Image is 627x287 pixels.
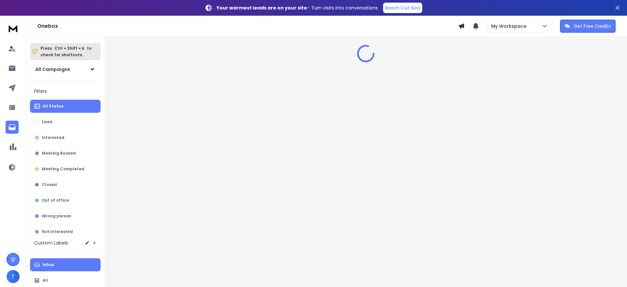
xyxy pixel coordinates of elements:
p: Get Free Credits [574,23,611,29]
p: Meeting Completed [42,166,84,172]
img: logo [7,22,20,34]
h1: Onebox [37,22,458,30]
p: Inbox [42,262,54,267]
button: Not Interested [30,225,101,238]
button: Out of office [30,194,101,207]
p: Press to check for shortcuts. [40,45,91,58]
button: Wrong person [30,210,101,223]
p: Out of office [42,198,69,203]
p: All Status [42,104,63,109]
button: Meeting Booked [30,147,101,160]
p: My Workspace [491,23,529,29]
p: Not Interested [42,229,73,234]
button: All [30,274,101,287]
p: Closed [42,182,57,187]
button: Interested [30,131,101,144]
h1: All Campaigns [35,66,70,73]
button: Meeting Completed [30,162,101,176]
strong: Your warmest leads are on your site [217,5,307,11]
button: T [7,270,20,283]
button: Closed [30,178,101,191]
p: Interested [42,135,64,140]
button: All Campaigns [30,63,101,76]
p: All [42,278,48,283]
button: Inbox [30,258,101,271]
p: Meeting Booked [42,151,76,156]
p: Lead [42,119,52,125]
h3: Filters [30,87,101,96]
a: Reach Out Now [383,3,422,13]
span: Ctrl + Shift + k [54,44,85,52]
button: All Status [30,100,101,113]
button: Get Free Credits [560,20,616,33]
p: Wrong person [42,213,71,219]
p: Reach Out Now [385,5,420,11]
button: Lead [30,115,101,128]
p: – Turn visits into conversations [217,5,378,11]
h3: Custom Labels [34,240,68,246]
